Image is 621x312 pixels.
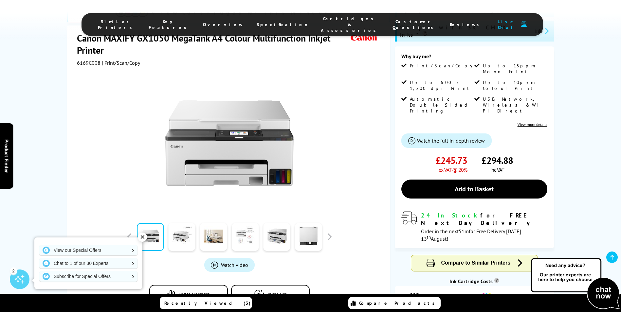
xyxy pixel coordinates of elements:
span: 24 In Stock [421,212,480,219]
span: inc VAT [490,166,504,173]
div: Why buy me? [401,53,547,63]
a: Add to Basket [401,180,547,199]
span: USB, Network, Wireless & Wi-Fi Direct [483,96,546,114]
span: 51m [459,228,469,234]
div: 2 [10,267,17,274]
button: Add to Compare [149,285,228,303]
span: Reviews [450,22,483,27]
span: Specification [257,22,308,27]
span: £294.88 [482,154,513,166]
span: Compare to Similar Printers [441,260,511,266]
div: modal_delivery [401,212,547,242]
span: Order in the next for Free Delivery [DATE] 13 August! [421,228,521,242]
a: View more details [518,122,547,127]
span: Recently Viewed (3) [164,300,251,306]
span: Live Chat [496,19,518,30]
span: 6169C008 [77,60,100,66]
span: £245.73 [436,154,467,166]
span: | Print/Scan/Copy [102,60,140,66]
span: Add to Compare [178,292,210,297]
sup: th [427,234,431,240]
span: In the Box [268,292,287,297]
span: Cartridges & Accessories [321,16,379,33]
a: Subscribe for Special Offers [39,271,137,282]
img: Canon MAXIFY GX1050 MegaTank [165,79,294,207]
span: Overview [203,22,244,27]
span: Customer Questions [393,19,437,30]
div: for FREE Next Day Delivery [421,212,547,227]
img: Open Live Chat window [529,257,621,311]
img: user-headset-duotone.svg [521,21,527,27]
span: Product Finder [3,139,10,173]
span: Up to 15ppm Mono Print [483,63,546,75]
a: Compare Products [348,297,441,309]
a: View our Special Offers [39,245,137,255]
span: Compare Products [359,300,438,306]
span: ex VAT @ 20% [439,166,467,173]
span: Print/Scan/Copy [410,63,477,69]
div: ✕ [138,233,147,242]
span: Watch the full in-depth review [417,137,485,144]
button: In the Box [231,285,310,303]
a: Recently Viewed (3) [160,297,252,309]
span: Similar Printers [98,19,136,30]
button: Compare to Similar Printers [411,255,538,271]
span: 1.0p per colour page [494,293,541,301]
a: Product_All_Videos [204,258,255,272]
span: 0.2p per mono page [422,293,467,301]
span: Up to 600 x 1,200 dpi Print [410,79,473,91]
h1: Canon MAXIFY GX1050 MegaTank A4 Colour Multifunction Inkjet Printer [77,32,349,56]
sup: Cost per page [494,278,499,283]
span: Automatic Double Sided Printing [410,96,473,114]
span: Key Features [149,19,190,30]
a: Chat to 1 of our 30 Experts [39,258,137,269]
span: Watch video [221,262,248,268]
span: Up to 10ppm Colour Print [483,79,546,91]
div: Ink Cartridge Costs [395,278,554,285]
